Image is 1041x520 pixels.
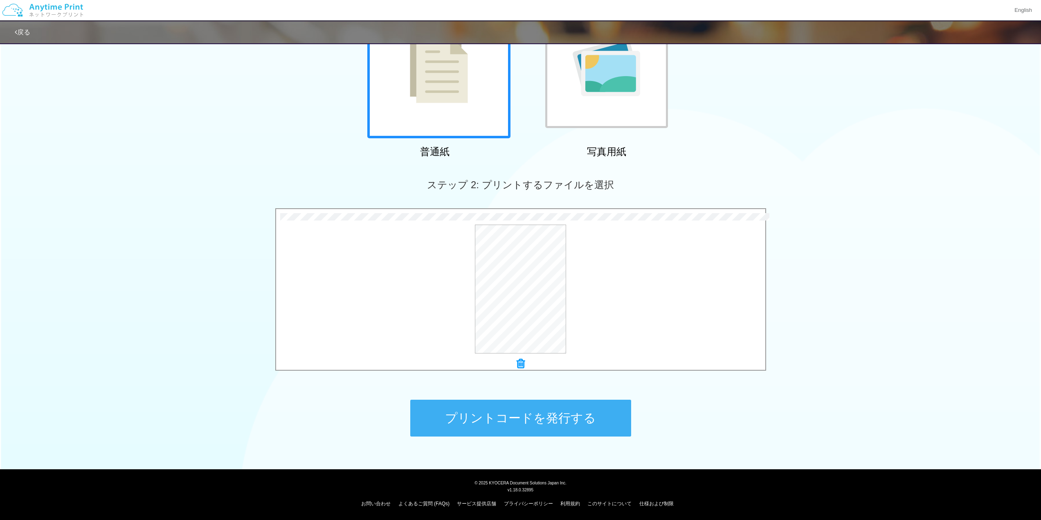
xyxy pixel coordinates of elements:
[508,487,533,492] span: v1.18.0.32895
[639,501,674,506] a: 仕様および制限
[560,501,580,506] a: 利用規約
[587,501,632,506] a: このサイトについて
[361,501,391,506] a: お問い合わせ
[410,30,468,103] img: plain-paper.png
[427,179,614,190] span: ステップ 2: プリントするファイルを選択
[410,400,631,437] button: プリントコードを発行する
[573,38,640,96] img: photo-paper.png
[363,146,506,157] h2: 普通紙
[457,501,496,506] a: サービス提供店舗
[535,146,678,157] h2: 写真用紙
[398,501,450,506] a: よくあるご質問 (FAQs)
[15,29,30,36] a: 戻る
[474,480,567,485] span: © 2025 KYOCERA Document Solutions Japan Inc.
[504,501,553,506] a: プライバシーポリシー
